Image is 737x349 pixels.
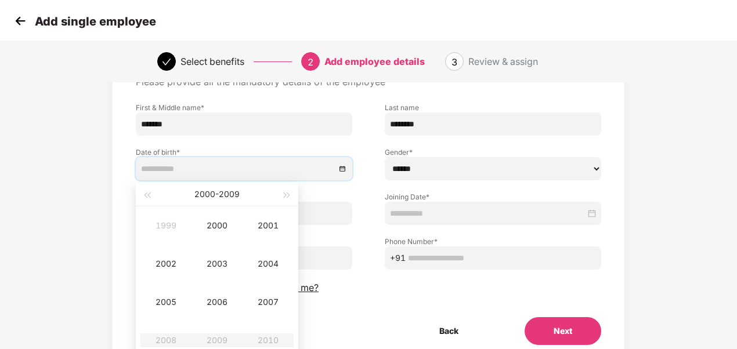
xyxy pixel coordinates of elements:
[525,317,601,345] button: Next
[192,283,243,321] td: 2006
[12,12,29,30] img: svg+xml;base64,PHN2ZyB4bWxucz0iaHR0cDovL3d3dy53My5vcmcvMjAwMC9zdmciIHdpZHRoPSIzMCIgaGVpZ2h0PSIzMC...
[136,103,352,112] label: First & Middle name
[35,14,156,28] p: Add single employee
[468,52,538,71] div: Review & assign
[324,52,425,71] div: Add employee details
[385,147,601,157] label: Gender
[162,57,171,67] span: check
[243,206,294,245] td: 2001
[180,52,244,71] div: Select benefits
[308,56,313,68] span: 2
[251,257,286,271] div: 2004
[140,283,192,321] td: 2005
[243,283,294,321] td: 2007
[451,56,457,68] span: 3
[200,219,234,232] div: 2000
[410,317,487,345] button: Back
[385,237,601,246] label: Phone Number
[140,206,192,245] td: 1999
[149,257,183,271] div: 2002
[243,245,294,283] td: 2004
[140,245,192,283] td: 2002
[194,183,240,206] button: 2000-2009
[251,295,286,309] div: 2007
[192,206,243,245] td: 2000
[251,219,286,232] div: 2001
[149,219,183,232] div: 1999
[149,295,183,309] div: 2005
[200,295,234,309] div: 2006
[390,252,406,264] span: +91
[136,147,352,157] label: Date of birth
[192,245,243,283] td: 2003
[200,257,234,271] div: 2003
[385,192,601,202] label: Joining Date
[385,103,601,112] label: Last name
